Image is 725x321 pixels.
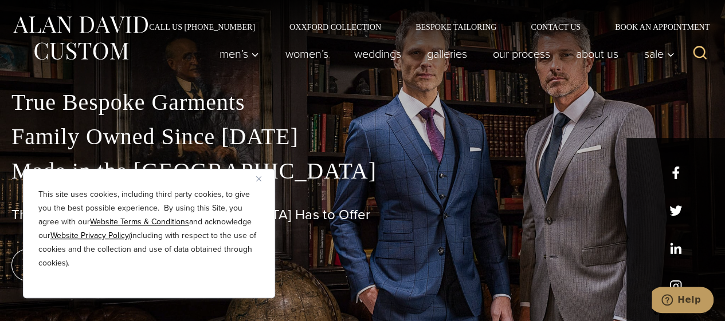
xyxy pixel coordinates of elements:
a: weddings [341,42,414,65]
iframe: Opens a widget where you can chat to one of our agents [652,287,714,315]
a: Call Us [PHONE_NUMBER] [132,23,272,31]
a: Website Privacy Policy [50,229,129,241]
a: About Us [563,42,631,65]
a: Oxxford Collection [272,23,398,31]
button: Men’s sub menu toggle [206,42,272,65]
a: Website Terms & Conditions [90,216,189,228]
p: True Bespoke Garments Family Owned Since [DATE] Made in the [GEOGRAPHIC_DATA] [11,85,714,188]
a: Galleries [414,42,480,65]
a: book an appointment [11,249,172,281]
img: Alan David Custom [11,13,149,64]
button: Close [256,172,270,185]
a: Our Process [480,42,563,65]
a: Bespoke Tailoring [398,23,514,31]
nav: Primary Navigation [206,42,681,65]
a: Book an Appointment [598,23,714,31]
button: View Search Form [686,40,714,68]
a: Women’s [272,42,341,65]
p: This site uses cookies, including third party cookies, to give you the best possible experience. ... [38,188,260,270]
button: Sale sub menu toggle [631,42,681,65]
img: Close [256,176,261,181]
nav: Secondary Navigation [132,23,714,31]
a: Contact Us [514,23,598,31]
h1: The Best Custom Suits [GEOGRAPHIC_DATA] Has to Offer [11,207,714,223]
